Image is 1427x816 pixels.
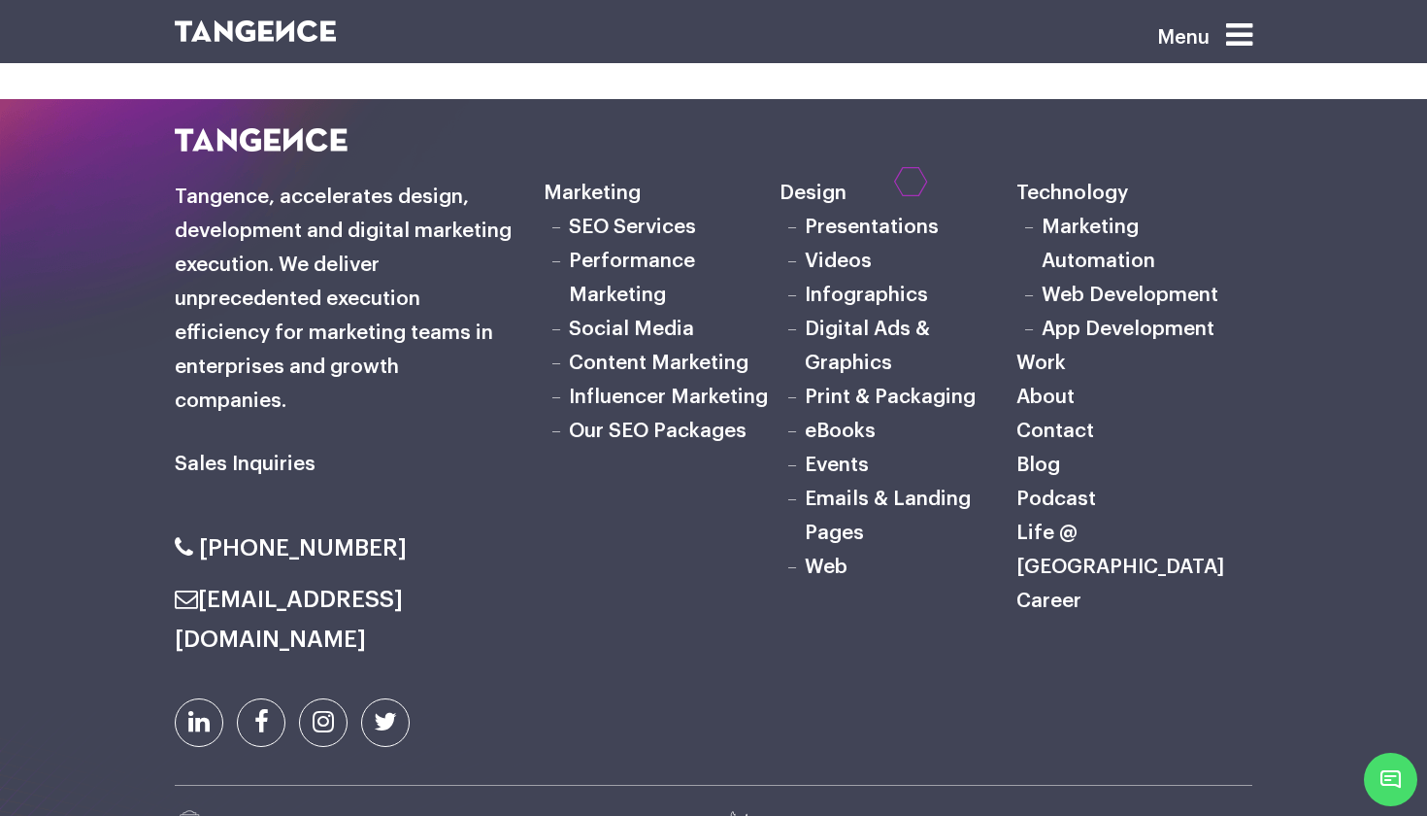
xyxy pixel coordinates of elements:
span: [PHONE_NUMBER] [199,536,407,560]
a: [EMAIL_ADDRESS][DOMAIN_NAME] [175,588,403,651]
h6: Technology [1016,177,1252,211]
a: Performance Marketing [569,251,695,305]
a: Social Media [569,319,694,339]
a: Influencer Marketing [569,387,768,407]
a: Events [805,455,869,475]
a: Life @ [GEOGRAPHIC_DATA] [1016,523,1224,577]
a: Digital Ads & Graphics [805,319,930,373]
h6: Sales Inquiries [175,448,514,482]
a: Presentations [805,217,939,237]
h6: Design [780,177,1015,211]
img: logo SVG [175,20,336,42]
a: Emails & Landing Pages [805,489,971,543]
a: Marketing Automation [1042,217,1155,271]
a: Content Marketing [569,353,748,373]
a: Infographics [805,285,928,305]
a: Videos [805,251,872,271]
a: Blog [1016,455,1060,475]
a: About [1016,387,1075,407]
a: Career [1016,591,1081,611]
a: [PHONE_NUMBER] [175,536,407,560]
a: Web Development [1042,285,1218,305]
h6: Marketing [544,177,780,211]
h6: Tangence, accelerates design, development and digital marketing execution. We deliver unprecedent... [175,181,514,419]
a: Podcast [1016,489,1096,509]
a: Work [1016,353,1066,373]
a: Web [805,557,847,577]
span: Chat Widget [1364,753,1417,806]
a: Contact [1016,421,1094,441]
a: Our SEO Packages [569,421,747,441]
a: App Development [1042,319,1214,339]
a: SEO Services [569,217,696,237]
a: Print & Packaging [805,387,976,407]
a: eBooks [805,421,876,441]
